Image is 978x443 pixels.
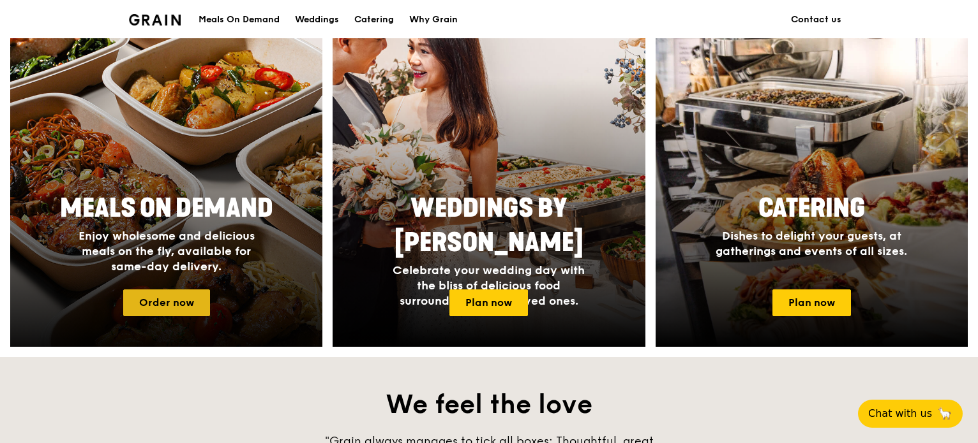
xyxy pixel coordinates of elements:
span: 🦙 [937,406,952,421]
a: Weddings [287,1,347,39]
button: Chat with us🦙 [858,400,963,428]
span: Enjoy wholesome and delicious meals on the fly, available for same-day delivery. [79,229,255,273]
span: Celebrate your wedding day with the bliss of delicious food surrounded by your loved ones. [393,263,585,308]
div: Catering [354,1,394,39]
div: Meals On Demand [199,1,280,39]
span: Chat with us [868,406,932,421]
a: Why Grain [402,1,465,39]
a: Plan now [449,289,528,316]
a: Catering [347,1,402,39]
a: Plan now [772,289,851,316]
span: Meals On Demand [60,193,273,224]
a: Weddings by [PERSON_NAME]Celebrate your wedding day with the bliss of delicious food surrounded b... [333,10,645,347]
span: Weddings by [PERSON_NAME] [395,193,583,258]
span: Dishes to delight your guests, at gatherings and events of all sizes. [716,229,907,258]
img: Grain [129,14,181,25]
a: Contact us [783,1,849,39]
a: CateringDishes to delight your guests, at gatherings and events of all sizes.Plan now [656,10,968,347]
span: Catering [758,193,865,224]
div: Why Grain [409,1,458,39]
a: Meals On DemandEnjoy wholesome and delicious meals on the fly, available for same-day delivery.Or... [10,10,322,347]
div: Weddings [295,1,339,39]
a: Order now [123,289,210,316]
